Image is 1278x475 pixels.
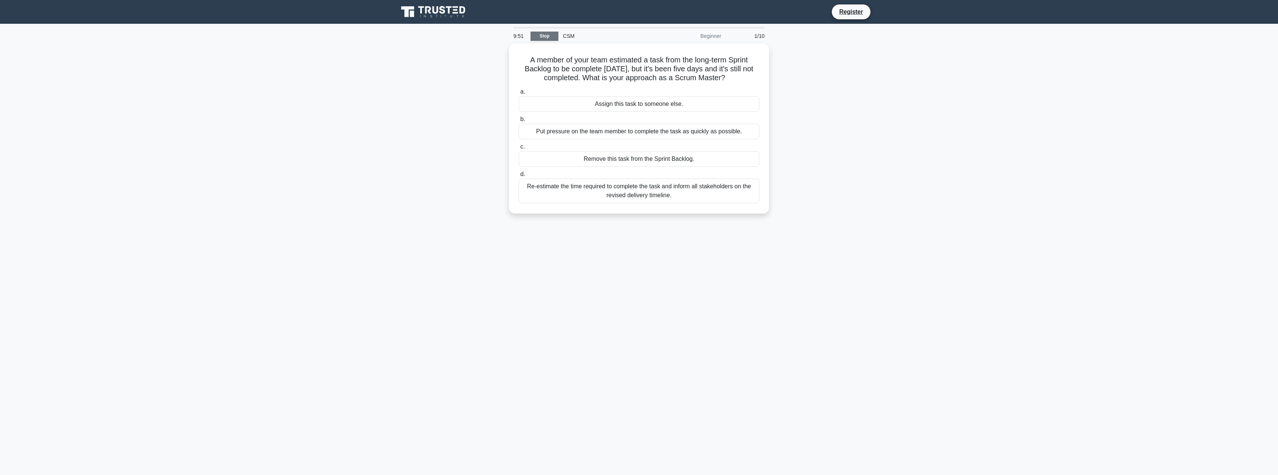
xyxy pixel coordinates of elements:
[509,29,531,43] div: 9:51
[519,124,759,139] div: Put pressure on the team member to complete the task as quickly as possible.
[558,29,661,43] div: CSM
[520,88,525,95] span: a.
[520,116,525,122] span: b.
[518,55,760,83] h5: A member of your team estimated a task from the long-term Sprint Backlog to be complete [DATE], b...
[531,32,558,41] a: Stop
[519,179,759,203] div: Re-estimate the time required to complete the task and inform all stakeholders on the revised del...
[519,151,759,167] div: Remove this task from the Sprint Backlog.
[726,29,769,43] div: 1/10
[520,143,525,150] span: c.
[519,96,759,112] div: Assign this task to someone else.
[835,7,867,16] a: Register
[520,171,525,177] span: d.
[661,29,726,43] div: Beginner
